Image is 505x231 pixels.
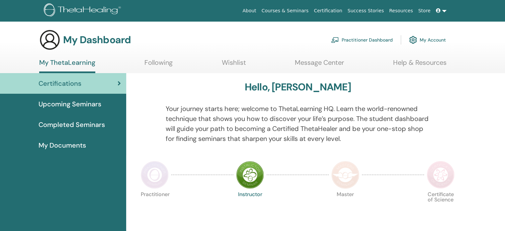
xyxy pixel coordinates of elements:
[39,140,86,150] span: My Documents
[345,5,386,17] a: Success Stories
[295,58,344,71] a: Message Center
[240,5,259,17] a: About
[222,58,246,71] a: Wishlist
[39,58,95,73] a: My ThetaLearning
[166,104,430,144] p: Your journey starts here; welcome to ThetaLearning HQ. Learn the world-renowned technique that sh...
[245,81,351,93] h3: Hello, [PERSON_NAME]
[236,192,264,220] p: Instructor
[63,34,131,46] h3: My Dashboard
[141,161,169,189] img: Practitioner
[39,29,60,51] img: generic-user-icon.jpg
[259,5,311,17] a: Courses & Seminars
[331,192,359,220] p: Master
[427,192,455,220] p: Certificate of Science
[39,78,81,88] span: Certifications
[331,33,393,47] a: Practitioner Dashboard
[416,5,433,17] a: Store
[409,34,417,46] img: cog.svg
[331,161,359,189] img: Master
[39,120,105,130] span: Completed Seminars
[44,3,123,18] img: logo.png
[427,161,455,189] img: Certificate of Science
[386,5,416,17] a: Resources
[144,58,173,71] a: Following
[236,161,264,189] img: Instructor
[39,99,101,109] span: Upcoming Seminars
[331,37,339,43] img: chalkboard-teacher.svg
[141,192,169,220] p: Practitioner
[393,58,447,71] a: Help & Resources
[311,5,345,17] a: Certification
[409,33,446,47] a: My Account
